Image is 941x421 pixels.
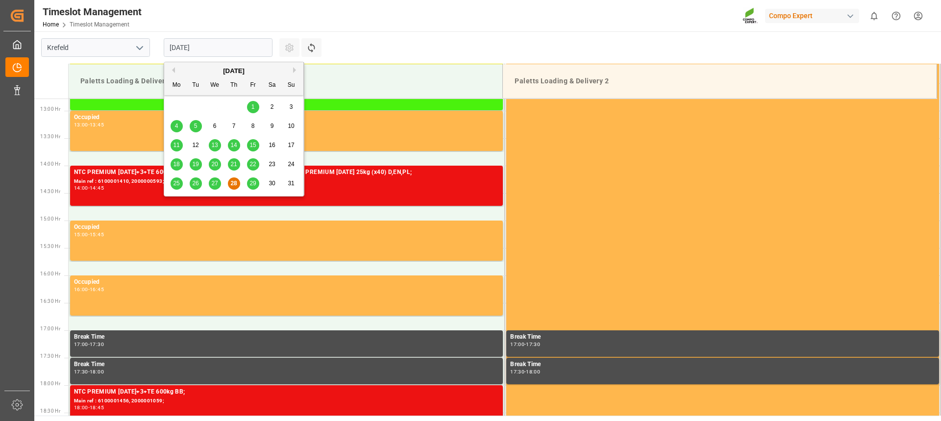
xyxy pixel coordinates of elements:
div: Timeslot Management [43,4,142,19]
span: 30 [269,180,275,187]
div: Tu [190,79,202,92]
div: 18:45 [90,405,104,410]
span: 16:30 Hr [40,298,60,304]
span: 13 [211,142,218,149]
span: 22 [249,161,256,168]
span: 3 [290,103,293,110]
span: 11 [173,142,179,149]
span: 9 [271,123,274,129]
div: Choose Monday, August 4th, 2025 [171,120,183,132]
div: 18:00 [74,405,88,410]
div: [DATE] [164,66,303,76]
span: 10 [288,123,294,129]
div: - [88,287,90,292]
span: 23 [269,161,275,168]
div: 15:00 [74,232,88,237]
span: 15 [249,142,256,149]
div: Choose Friday, August 15th, 2025 [247,139,259,151]
span: 5 [194,123,198,129]
div: Sa [266,79,278,92]
div: month 2025-08 [167,98,301,193]
div: Occupied [74,223,499,232]
button: Previous Month [169,67,175,73]
button: Help Center [885,5,907,27]
div: Choose Sunday, August 3rd, 2025 [285,101,297,113]
div: - [88,123,90,127]
span: 20 [211,161,218,168]
div: - [88,232,90,237]
div: Choose Sunday, August 31st, 2025 [285,177,297,190]
div: - [88,342,90,347]
div: Mo [171,79,183,92]
div: Choose Monday, August 18th, 2025 [171,158,183,171]
div: Choose Friday, August 22nd, 2025 [247,158,259,171]
span: 17:30 Hr [40,353,60,359]
div: Choose Saturday, August 2nd, 2025 [266,101,278,113]
button: open menu [132,40,147,55]
div: Break Time [510,332,935,342]
input: DD.MM.YYYY [164,38,272,57]
span: 17 [288,142,294,149]
div: 15:45 [90,232,104,237]
div: Choose Wednesday, August 20th, 2025 [209,158,221,171]
div: 16:45 [90,287,104,292]
span: 13:30 Hr [40,134,60,139]
span: 17:00 Hr [40,326,60,331]
div: NTC PREMIUM [DATE]+3+TE 600kg BB; [74,387,499,397]
span: 21 [230,161,237,168]
div: Fr [247,79,259,92]
span: 1 [251,103,255,110]
button: Compo Expert [765,6,863,25]
div: Choose Sunday, August 17th, 2025 [285,139,297,151]
div: 17:30 [90,342,104,347]
span: 18:00 Hr [40,381,60,386]
div: Choose Thursday, August 14th, 2025 [228,139,240,151]
span: 15:00 Hr [40,216,60,222]
div: Choose Wednesday, August 27th, 2025 [209,177,221,190]
div: Choose Wednesday, August 13th, 2025 [209,139,221,151]
div: Choose Friday, August 29th, 2025 [247,177,259,190]
img: Screenshot%202023-09-29%20at%2010.02.21.png_1712312052.png [743,7,758,25]
div: Choose Saturday, August 30th, 2025 [266,177,278,190]
span: 18:30 Hr [40,408,60,414]
div: 18:00 [526,370,540,374]
div: Choose Sunday, August 24th, 2025 [285,158,297,171]
div: - [88,186,90,190]
span: 26 [192,180,198,187]
div: Choose Tuesday, August 5th, 2025 [190,120,202,132]
div: Choose Monday, August 11th, 2025 [171,139,183,151]
div: Choose Saturday, August 9th, 2025 [266,120,278,132]
div: 13:45 [90,123,104,127]
div: 13:00 [74,123,88,127]
div: Choose Tuesday, August 19th, 2025 [190,158,202,171]
span: 8 [251,123,255,129]
div: We [209,79,221,92]
div: Choose Wednesday, August 6th, 2025 [209,120,221,132]
div: Choose Thursday, August 28th, 2025 [228,177,240,190]
div: 17:30 [74,370,88,374]
div: 14:00 [74,186,88,190]
div: Choose Saturday, August 16th, 2025 [266,139,278,151]
div: Choose Sunday, August 10th, 2025 [285,120,297,132]
div: - [88,370,90,374]
div: - [524,370,526,374]
div: 17:30 [526,342,540,347]
span: 29 [249,180,256,187]
div: Choose Tuesday, August 12th, 2025 [190,139,202,151]
div: Occupied [74,277,499,287]
div: Occupied [74,113,499,123]
div: Choose Thursday, August 21st, 2025 [228,158,240,171]
span: 28 [230,180,237,187]
span: 13:00 Hr [40,106,60,112]
div: 14:45 [90,186,104,190]
input: Type to search/select [41,38,150,57]
a: Home [43,21,59,28]
div: Break Time [510,360,935,370]
div: - [88,405,90,410]
div: Main ref : 6100001456, 2000001059; [74,397,499,405]
div: 16:00 [74,287,88,292]
span: 27 [211,180,218,187]
div: 18:00 [90,370,104,374]
span: 15:30 Hr [40,244,60,249]
div: Choose Saturday, August 23rd, 2025 [266,158,278,171]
